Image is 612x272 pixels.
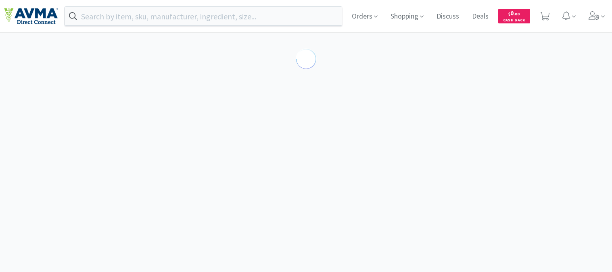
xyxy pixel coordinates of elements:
span: Cash Back [503,18,525,23]
a: Discuss [433,13,462,20]
a: $0.00Cash Back [498,5,530,27]
span: 0 [508,9,520,17]
span: . 00 [514,11,520,17]
img: e4e33dab9f054f5782a47901c742baa9_102.png [4,8,58,25]
input: Search by item, sku, manufacturer, ingredient, size... [65,7,342,25]
span: $ [508,11,510,17]
a: Deals [469,13,492,20]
